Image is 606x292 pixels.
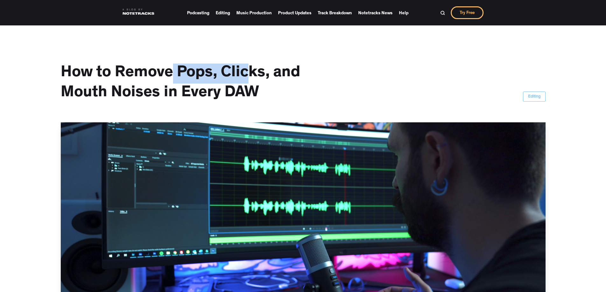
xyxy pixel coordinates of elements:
div: Editing [528,94,540,100]
a: Help [399,8,408,17]
a: Editing [523,92,546,102]
a: Podcasting [187,8,209,17]
a: Product Updates [278,8,311,17]
a: Try Free [451,6,484,19]
a: Notetracks News [358,8,393,17]
img: Search Bar [440,10,445,15]
a: Music Production [236,8,272,17]
a: Track Breakdown [318,8,352,17]
a: Editing [216,8,230,17]
h1: How to Remove Pops, Clicks, and Mouth Noises in Every DAW [61,64,315,103]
